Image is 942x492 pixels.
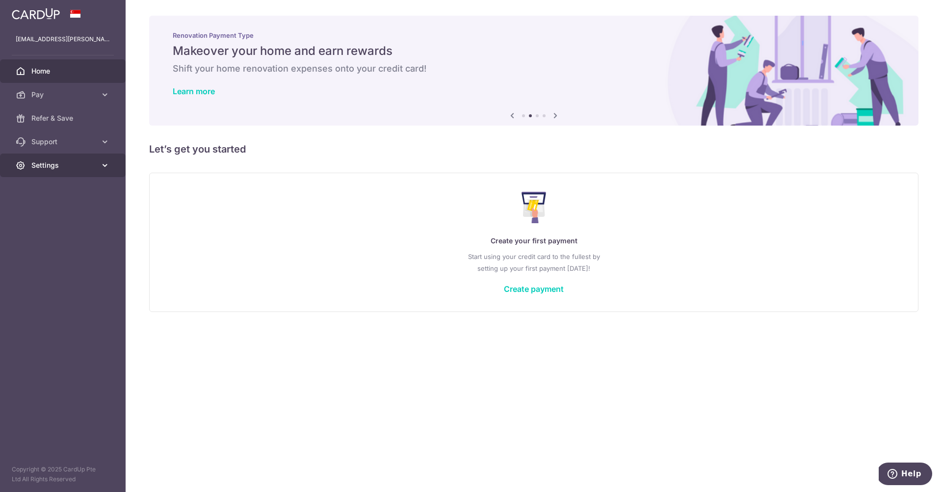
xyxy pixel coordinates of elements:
[169,235,898,247] p: Create your first payment
[31,137,96,147] span: Support
[522,192,547,223] img: Make Payment
[169,251,898,274] p: Start using your credit card to the fullest by setting up your first payment [DATE]!
[16,34,110,44] p: [EMAIL_ADDRESS][PERSON_NAME][DOMAIN_NAME]
[879,463,932,487] iframe: Opens a widget where you can find more information
[149,141,918,157] h5: Let’s get you started
[31,113,96,123] span: Refer & Save
[173,63,895,75] h6: Shift your home renovation expenses onto your credit card!
[173,86,215,96] a: Learn more
[173,31,895,39] p: Renovation Payment Type
[173,43,895,59] h5: Makeover your home and earn rewards
[12,8,60,20] img: CardUp
[149,16,918,126] img: Renovation banner
[31,160,96,170] span: Settings
[31,66,96,76] span: Home
[504,284,564,294] a: Create payment
[31,90,96,100] span: Pay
